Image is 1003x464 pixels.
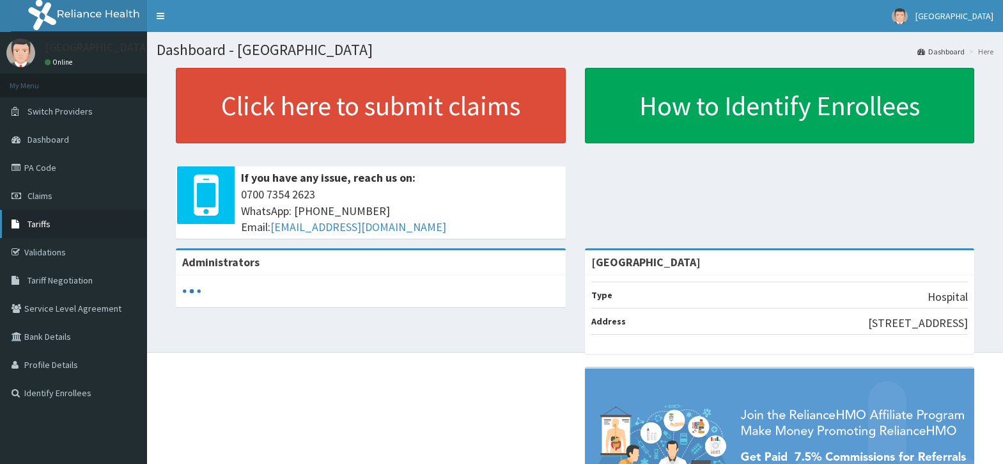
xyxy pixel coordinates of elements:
img: User Image [6,38,35,67]
p: [GEOGRAPHIC_DATA] [45,42,150,53]
svg: audio-loading [182,282,201,301]
b: Type [591,289,612,301]
b: Administrators [182,255,260,269]
a: [EMAIL_ADDRESS][DOMAIN_NAME] [270,220,446,234]
span: Switch Providers [27,106,93,117]
li: Here [966,46,993,57]
p: [STREET_ADDRESS] [868,315,968,332]
span: 0700 7354 2623 WhatsApp: [PHONE_NUMBER] Email: [241,186,559,236]
strong: [GEOGRAPHIC_DATA] [591,255,701,269]
a: How to Identify Enrollees [585,68,975,143]
img: User Image [892,8,908,24]
span: Tariff Negotiation [27,275,93,286]
p: Hospital [928,289,968,305]
a: Dashboard [917,46,965,57]
b: Address [591,316,626,327]
span: [GEOGRAPHIC_DATA] [915,10,993,22]
span: Dashboard [27,134,69,145]
span: Tariffs [27,218,51,230]
span: Claims [27,190,52,202]
b: If you have any issue, reach us on: [241,170,416,185]
h1: Dashboard - [GEOGRAPHIC_DATA] [157,42,993,58]
a: Click here to submit claims [176,68,566,143]
a: Online [45,58,75,67]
